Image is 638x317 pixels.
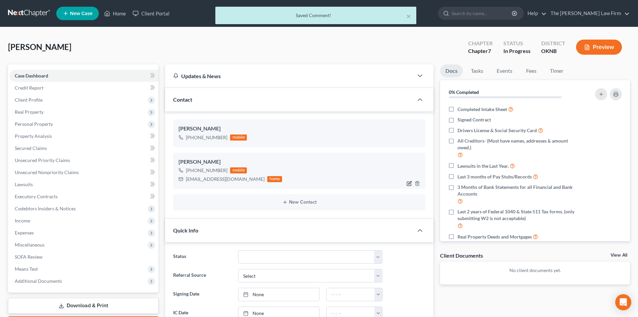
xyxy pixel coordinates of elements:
label: Status [170,250,234,264]
span: Completed Intake Sheet [457,106,507,113]
a: Property Analysis [9,130,158,142]
span: Miscellaneous [15,242,45,248]
div: Open Intercom Messenger [615,294,631,310]
a: Docs [440,64,463,77]
span: Property Analysis [15,133,52,139]
span: Secured Claims [15,145,47,151]
button: Preview [576,40,622,55]
a: SOFA Review [9,251,158,263]
span: Contact [173,96,192,103]
div: [PHONE_NUMBER] [186,134,227,141]
span: Real Property Deeds and Mortgages [457,233,532,240]
span: SOFA Review [15,254,43,260]
button: × [406,12,411,20]
span: Expenses [15,230,34,235]
div: Status [503,40,530,47]
div: mobile [230,135,247,141]
div: OKNB [541,47,565,55]
span: Income [15,218,30,223]
div: [PERSON_NAME] [179,158,420,166]
div: [PERSON_NAME] [179,125,420,133]
input: -- : -- [327,288,375,301]
span: Codebtors Insiders & Notices [15,206,76,211]
p: No client documents yet. [445,267,625,274]
span: All Creditors- (Must have names, addresses & amount owed.) [457,138,577,151]
a: Events [491,64,518,77]
a: Credit Report [9,82,158,94]
a: Executory Contracts [9,191,158,203]
span: Executory Contracts [15,194,58,199]
label: Referral Source [170,269,234,282]
a: Fees [520,64,542,77]
div: District [541,40,565,47]
a: Unsecured Priority Claims [9,154,158,166]
a: Lawsuits [9,178,158,191]
a: Timer [545,64,569,77]
span: Unsecured Nonpriority Claims [15,169,79,175]
a: Unsecured Nonpriority Claims [9,166,158,178]
a: View All [611,253,627,258]
span: Case Dashboard [15,73,48,78]
button: New Contact [179,200,420,205]
a: Case Dashboard [9,70,158,82]
div: In Progress [503,47,530,55]
a: Tasks [466,64,489,77]
div: Client Documents [440,252,483,259]
div: [EMAIL_ADDRESS][DOMAIN_NAME] [186,176,265,182]
div: Updates & News [173,72,405,80]
span: 7 [488,48,491,54]
span: Signed Contract [457,116,491,123]
span: Quick Info [173,227,198,233]
div: [PHONE_NUMBER] [186,167,227,174]
span: Unsecured Priority Claims [15,157,70,163]
a: None [238,288,319,301]
span: Lawsuits [15,181,33,187]
strong: 0% Completed [449,89,479,95]
span: Personal Property [15,121,53,127]
label: Signing Date [170,288,234,301]
div: Chapter [468,47,493,55]
div: mobile [230,167,247,173]
a: Download & Print [8,298,158,314]
a: Secured Claims [9,142,158,154]
span: Real Property [15,109,44,115]
span: Means Test [15,266,38,272]
span: Last 3 months of Pay Stubs/Records [457,173,532,180]
div: Saved Comment! [221,12,411,19]
div: Chapter [468,40,493,47]
span: Lawsuits in the Last Year. [457,163,509,169]
span: 3 Months of Bank Statements for all Financial and Bank Accounts [457,184,577,197]
span: Client Profile [15,97,43,103]
span: Drivers License & Social Security Card [457,127,537,134]
span: Additional Documents [15,278,62,284]
span: [PERSON_NAME] [8,42,71,52]
span: Credit Report [15,85,44,91]
span: Last 2 years of Federal 1040 & State 511 Tax forms. (only submitting W2 is not acceptable) [457,208,577,222]
div: home [267,176,282,182]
